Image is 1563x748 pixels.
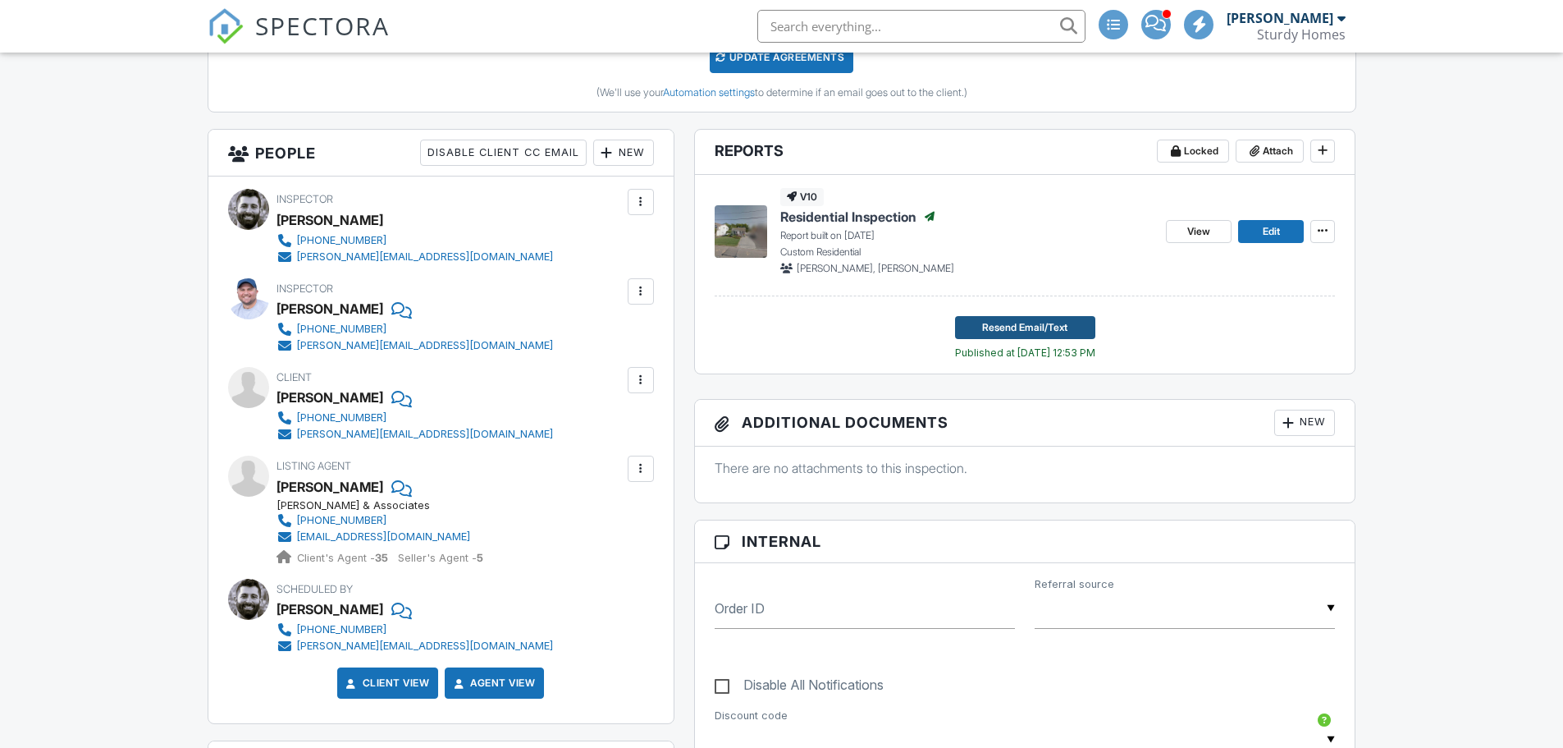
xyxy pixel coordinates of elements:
[296,640,553,653] div: [PERSON_NAME][EMAIL_ADDRESS][DOMAIN_NAME]
[208,130,674,177] h3: People
[255,8,390,43] span: SPECTORA
[276,460,351,472] span: Listing Agent
[297,552,391,564] span: Client's Agent -
[276,296,383,321] div: [PERSON_NAME]
[296,323,386,336] div: [PHONE_NUMBER]
[276,410,553,426] a: [PHONE_NUMBER]
[757,10,1085,43] input: Search everything...
[296,339,553,352] div: [PERSON_NAME][EMAIL_ADDRESS][DOMAIN_NAME]
[208,22,390,57] a: SPECTORA
[375,552,388,564] strong: 35
[276,193,333,205] span: Inspector
[477,552,483,564] strong: 5
[276,638,553,654] a: [PERSON_NAME][EMAIL_ADDRESS][DOMAIN_NAME]
[276,208,383,232] div: [PERSON_NAME]
[276,371,312,383] span: Client
[221,86,1343,99] div: (We'll use your to determine if an email goes out to the client.)
[276,249,553,265] a: [PERSON_NAME][EMAIL_ADDRESS][DOMAIN_NAME]
[715,459,1336,477] p: There are no attachments to this inspection.
[296,514,386,527] div: [PHONE_NUMBER]
[343,675,430,691] a: Client View
[296,623,386,636] div: [PHONE_NUMBER]
[450,675,535,691] a: Agent View
[276,512,470,529] a: [PHONE_NUMBER]
[1257,26,1346,43] div: Sturdy Homes
[208,8,244,44] img: The Best Home Inspection Software - Spectora
[1274,410,1335,436] div: New
[710,42,853,73] div: Update Agreements
[276,337,553,354] a: [PERSON_NAME][EMAIL_ADDRESS][DOMAIN_NAME]
[398,552,483,564] span: Seller's Agent -
[1035,577,1114,592] label: Referral source
[276,529,470,545] a: [EMAIL_ADDRESS][DOMAIN_NAME]
[296,428,553,441] div: [PERSON_NAME][EMAIL_ADDRESS][DOMAIN_NAME]
[276,597,383,622] div: [PERSON_NAME]
[695,400,1355,447] h3: Additional Documents
[276,583,353,595] span: Scheduled By
[296,234,386,247] div: [PHONE_NUMBER]
[715,599,765,617] label: Order ID
[296,530,470,544] div: [EMAIL_ADDRESS][DOMAIN_NAME]
[296,411,386,424] div: [PHONE_NUMBER]
[276,475,383,499] a: [PERSON_NAME]
[276,499,483,512] div: [PERSON_NAME] & Associates
[276,385,383,410] div: [PERSON_NAME]
[276,282,333,295] span: Inspector
[715,709,788,723] label: Discount code
[276,232,553,249] a: [PHONE_NUMBER]
[593,140,654,166] div: New
[663,86,755,99] a: Automation settings
[276,622,553,638] a: [PHONE_NUMBER]
[715,677,884,698] label: Disable All Notifications
[420,140,587,166] div: Disable Client CC Email
[695,521,1355,563] h3: Internal
[296,250,553,264] div: [PERSON_NAME][EMAIL_ADDRESS][DOMAIN_NAME]
[276,321,553,337] a: [PHONE_NUMBER]
[276,426,553,443] a: [PERSON_NAME][EMAIL_ADDRESS][DOMAIN_NAME]
[1227,10,1333,26] div: [PERSON_NAME]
